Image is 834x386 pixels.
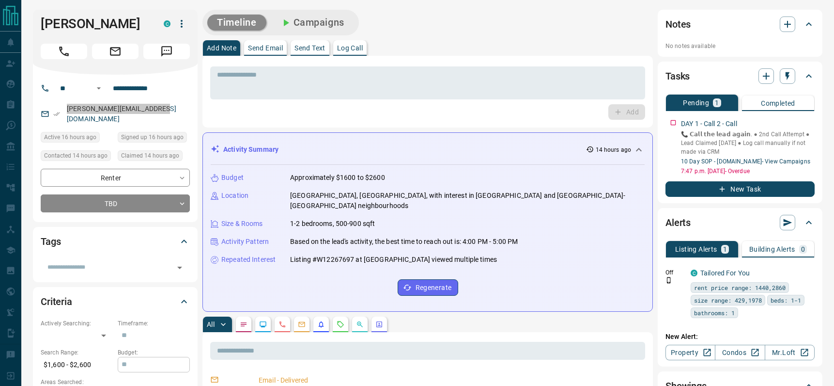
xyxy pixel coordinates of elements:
[44,151,108,161] span: Contacted 14 hours ago
[290,219,375,229] p: 1-2 bedrooms, 500-900 sqft
[41,44,87,59] span: Call
[665,16,691,32] h2: Notes
[298,321,306,328] svg: Emails
[118,348,190,357] p: Budget:
[278,321,286,328] svg: Calls
[92,44,139,59] span: Email
[221,237,269,247] p: Activity Pattern
[290,255,497,265] p: Listing #W12267697 at [GEOGRAPHIC_DATA] viewed multiple times
[694,295,762,305] span: size range: 429,1978
[211,141,645,159] div: Activity Summary14 hours ago
[665,42,815,50] p: No notes available
[290,191,645,211] p: [GEOGRAPHIC_DATA], [GEOGRAPHIC_DATA], with interest in [GEOGRAPHIC_DATA] and [GEOGRAPHIC_DATA]-[G...
[259,375,641,386] p: Email - Delivered
[41,132,113,145] div: Thu Sep 11 2025
[41,169,190,187] div: Renter
[694,283,786,292] span: rent price range: 1440,2860
[41,357,113,373] p: $1,600 - $2,600
[121,151,179,161] span: Claimed 14 hours ago
[691,270,697,276] div: condos.ca
[665,332,815,342] p: New Alert:
[93,82,105,94] button: Open
[761,100,795,107] p: Completed
[337,321,344,328] svg: Requests
[665,68,690,84] h2: Tasks
[143,44,190,59] span: Message
[118,150,190,164] div: Thu Sep 11 2025
[665,211,815,234] div: Alerts
[700,269,750,277] a: Tailored For You
[41,290,190,313] div: Criteria
[207,15,266,31] button: Timeline
[681,158,810,165] a: 10 Day SOP - [DOMAIN_NAME]- View Campaigns
[41,294,72,309] h2: Criteria
[221,191,248,201] p: Location
[765,345,815,360] a: Mr.Loft
[290,237,518,247] p: Based on the lead's activity, the best time to reach out is: 4:00 PM - 5:00 PM
[44,132,96,142] span: Active 16 hours ago
[675,246,717,253] p: Listing Alerts
[771,295,801,305] span: beds: 1-1
[294,45,325,51] p: Send Text
[681,119,737,129] p: DAY 1 - Call 2 - Call
[694,308,735,318] span: bathrooms: 1
[221,173,244,183] p: Budget
[41,234,61,249] h2: Tags
[248,45,283,51] p: Send Email
[164,20,170,27] div: condos.ca
[665,13,815,36] div: Notes
[207,321,215,328] p: All
[801,246,805,253] p: 0
[259,321,267,328] svg: Lead Browsing Activity
[749,246,795,253] p: Building Alerts
[221,255,276,265] p: Repeated Interest
[715,99,719,106] p: 1
[121,132,184,142] span: Signed up 16 hours ago
[665,64,815,88] div: Tasks
[375,321,383,328] svg: Agent Actions
[665,345,715,360] a: Property
[41,150,113,164] div: Thu Sep 11 2025
[398,279,458,296] button: Regenerate
[665,215,691,230] h2: Alerts
[67,105,176,123] a: [PERSON_NAME][EMAIL_ADDRESS][DOMAIN_NAME]
[681,130,815,156] p: 📞 𝗖𝗮𝗹𝗹 𝘁𝗵𝗲 𝗹𝗲𝗮𝗱 𝗮𝗴𝗮𝗶𝗻. ● 2nd Call Attempt ● Lead Claimed [DATE] ‎● Log call manually if not made ...
[596,145,631,154] p: 14 hours ago
[715,345,765,360] a: Condos
[53,111,60,117] svg: Email Verified
[207,45,236,51] p: Add Note
[118,132,190,145] div: Thu Sep 11 2025
[665,181,815,197] button: New Task
[41,348,113,357] p: Search Range:
[337,45,363,51] p: Log Call
[118,319,190,328] p: Timeframe:
[41,319,113,328] p: Actively Searching:
[223,145,278,155] p: Activity Summary
[41,194,190,212] div: TBD
[683,99,709,106] p: Pending
[240,321,247,328] svg: Notes
[290,173,385,183] p: Approximately $1600 to $2600
[41,230,190,253] div: Tags
[681,167,815,176] p: 7:47 p.m. [DATE] - Overdue
[723,246,727,253] p: 1
[41,16,149,32] h1: [PERSON_NAME]
[317,321,325,328] svg: Listing Alerts
[270,15,354,31] button: Campaigns
[665,277,672,284] svg: Push Notification Only
[173,261,186,274] button: Open
[665,268,685,277] p: Off
[356,321,364,328] svg: Opportunities
[221,219,263,229] p: Size & Rooms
